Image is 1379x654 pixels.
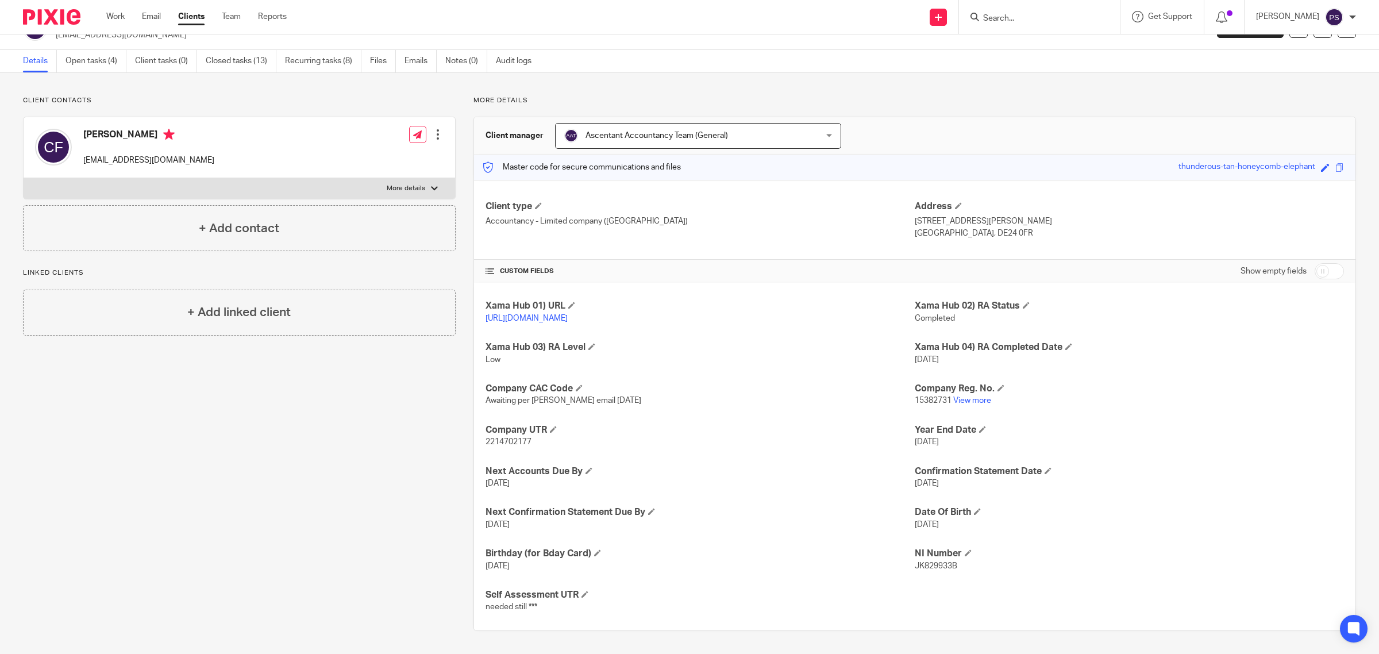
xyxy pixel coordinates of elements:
span: [DATE] [915,438,939,446]
div: thunderous-tan-honeycomb-elephant [1178,161,1315,174]
a: Email [142,11,161,22]
h4: [PERSON_NAME] [83,129,214,143]
span: 15382731 [915,397,952,405]
h4: Address [915,201,1344,213]
h4: Xama Hub 01) URL [486,300,915,312]
span: 2214702177 [486,438,531,446]
h4: Xama Hub 02) RA Status [915,300,1344,312]
p: [EMAIL_ADDRESS][DOMAIN_NAME] [83,155,214,166]
p: [PERSON_NAME] [1256,11,1319,22]
a: Recurring tasks (8) [285,50,361,72]
input: Search [982,14,1085,24]
h4: Client type [486,201,915,213]
p: Accountancy - Limited company ([GEOGRAPHIC_DATA]) [486,216,915,227]
p: More details [387,184,425,193]
span: [DATE] [486,562,510,570]
a: Team [222,11,241,22]
a: Client tasks (0) [135,50,197,72]
a: View more [953,397,991,405]
span: Ascentant Accountancy Team (General) [586,132,728,140]
h3: Client manager [486,130,544,141]
span: [DATE] [915,356,939,364]
h4: NI Number [915,548,1344,560]
span: needed still *** [486,603,537,611]
a: [URL][DOMAIN_NAME] [486,314,568,322]
p: More details [473,96,1356,105]
img: svg%3E [35,129,72,166]
a: Details [23,50,57,72]
h4: CUSTOM FIELDS [486,267,915,276]
h4: Next Accounts Due By [486,466,915,478]
a: Audit logs [496,50,540,72]
h4: Company UTR [486,424,915,436]
a: Reports [258,11,287,22]
p: Linked clients [23,268,456,278]
i: Primary [163,129,175,140]
h4: Confirmation Statement Date [915,466,1344,478]
span: Awaiting per [PERSON_NAME] email [DATE] [486,397,641,405]
img: Pixie [23,9,80,25]
p: Master code for secure communications and files [483,161,681,173]
a: Notes (0) [445,50,487,72]
h4: Company CAC Code [486,383,915,395]
a: Files [370,50,396,72]
a: Emails [405,50,437,72]
a: Open tasks (4) [66,50,126,72]
h4: + Add linked client [187,303,291,321]
span: Completed [915,314,955,322]
p: Client contacts [23,96,456,105]
h4: + Add contact [199,220,279,237]
h4: Xama Hub 03) RA Level [486,341,915,353]
span: Low [486,356,500,364]
a: Work [106,11,125,22]
span: [DATE] [486,521,510,529]
h4: Xama Hub 04) RA Completed Date [915,341,1344,353]
p: [GEOGRAPHIC_DATA], DE24 0FR [915,228,1344,239]
span: Get Support [1148,13,1192,21]
span: [DATE] [486,479,510,487]
h4: Year End Date [915,424,1344,436]
p: [EMAIL_ADDRESS][DOMAIN_NAME] [56,29,1200,41]
p: [STREET_ADDRESS][PERSON_NAME] [915,216,1344,227]
a: Clients [178,11,205,22]
img: svg%3E [1325,8,1343,26]
h4: Self Assessment UTR [486,589,915,601]
h4: Birthday (for Bday Card) [486,548,915,560]
span: JK829933B [915,562,957,570]
label: Show empty fields [1241,266,1307,277]
h4: Company Reg. No. [915,383,1344,395]
span: [DATE] [915,521,939,529]
h4: Next Confirmation Statement Due By [486,506,915,518]
h4: Date Of Birth [915,506,1344,518]
span: [DATE] [915,479,939,487]
a: Closed tasks (13) [206,50,276,72]
img: svg%3E [564,129,578,143]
